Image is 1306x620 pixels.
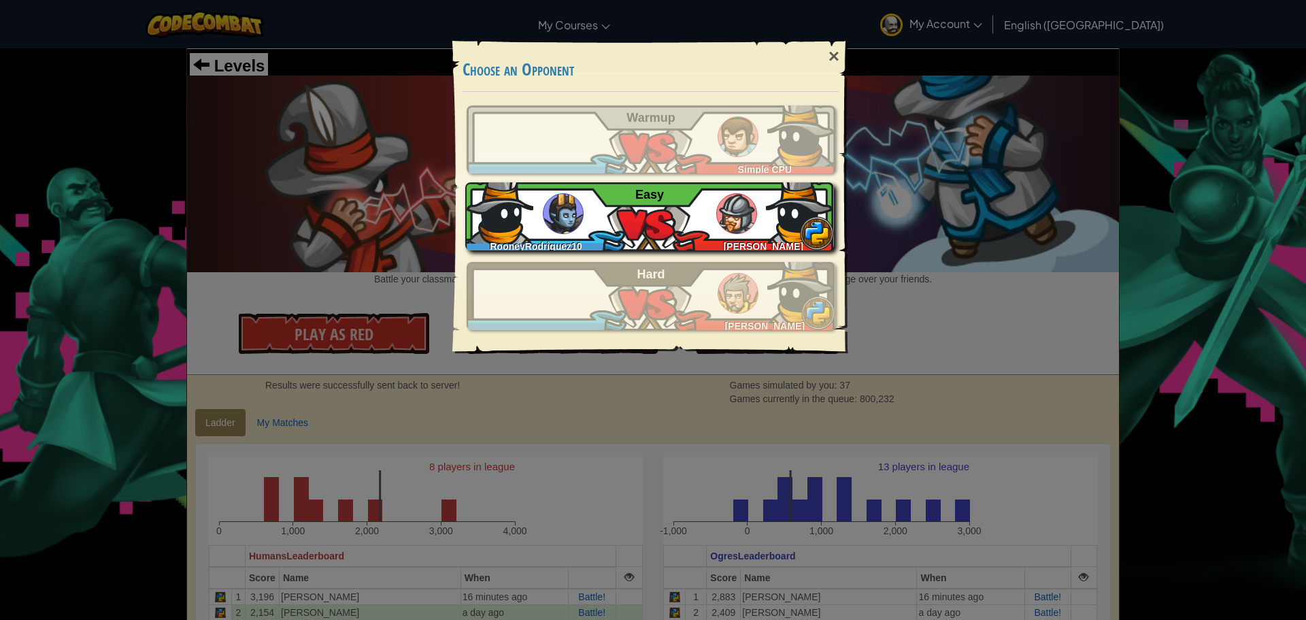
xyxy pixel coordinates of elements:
span: Warmup [626,111,675,125]
span: RooneyRodriguez10 [490,241,582,252]
img: humans_ladder_easy.png [716,193,757,234]
span: Simple CPU [738,164,792,175]
span: Hard [637,267,665,281]
span: [PERSON_NAME] [723,241,803,252]
img: BWyYAAAABklEQVQDALcw5VfEqjsjAAAAAElFTkSuQmCC [766,176,834,244]
img: ogres_ladder_easy.png [543,193,584,234]
a: RooneyRodriguez10[PERSON_NAME] [467,182,835,250]
img: BWyYAAAABklEQVQDALcw5VfEqjsjAAAAAElFTkSuQmCC [767,99,835,167]
span: Easy [635,188,664,201]
h3: Choose an Opponent [463,61,839,79]
img: BWyYAAAABklEQVQDALcw5VfEqjsjAAAAAElFTkSuQmCC [465,176,533,244]
span: [PERSON_NAME] [724,321,804,331]
img: humans_ladder_hard.png [718,273,758,314]
a: Simple CPU [467,105,835,174]
div: × [818,37,850,76]
img: BWyYAAAABklEQVQDALcw5VfEqjsjAAAAAElFTkSuQmCC [767,255,835,323]
a: [PERSON_NAME] [467,262,835,330]
img: humans_ladder_tutorial.png [718,116,758,157]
